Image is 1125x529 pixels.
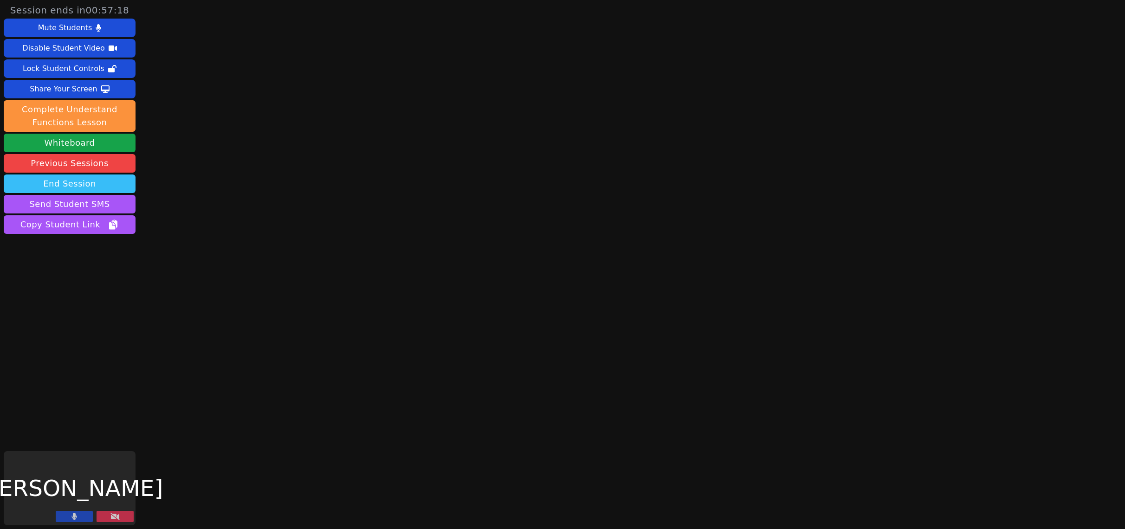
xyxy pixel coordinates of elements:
[4,59,136,78] button: Lock Student Controls
[4,100,136,132] button: Complete Understand Functions Lesson
[4,195,136,213] button: Send Student SMS
[22,41,104,56] div: Disable Student Video
[38,20,92,35] div: Mute Students
[4,134,136,152] button: Whiteboard
[4,215,136,234] button: Copy Student Link
[20,218,119,231] span: Copy Student Link
[23,61,104,76] div: Lock Student Controls
[4,19,136,37] button: Mute Students
[30,82,97,97] div: Share Your Screen
[86,5,129,16] time: 00:57:18
[4,39,136,58] button: Disable Student Video
[4,174,136,193] button: End Session
[4,80,136,98] button: Share Your Screen
[4,451,136,525] div: [PERSON_NAME]
[4,154,136,173] a: Previous Sessions
[10,4,129,17] span: Session ends in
